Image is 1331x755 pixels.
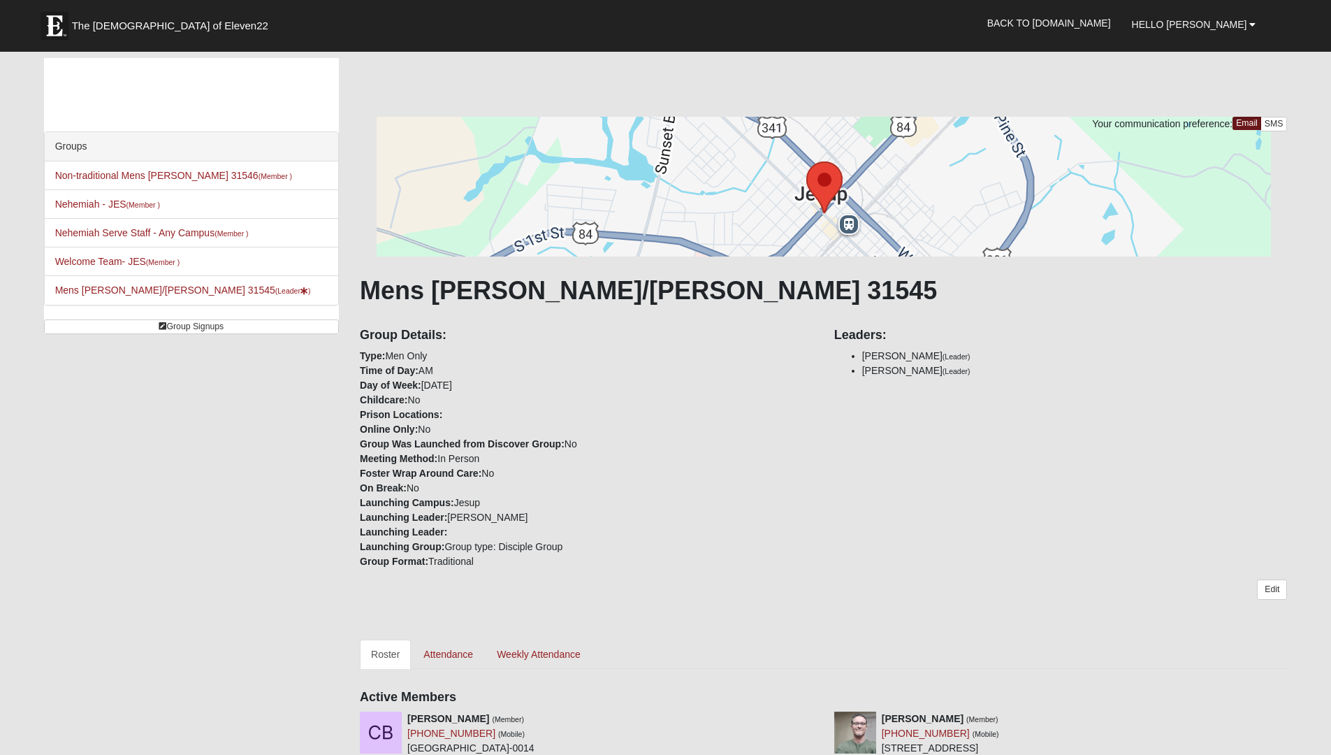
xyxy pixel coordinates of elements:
small: (Leader) [943,367,970,375]
a: SMS [1260,117,1288,131]
small: (Member) [492,715,524,724]
strong: Launching Campus: [360,497,454,508]
span: The [DEMOGRAPHIC_DATA] of Eleven22 [72,19,268,33]
a: Group Signups [44,319,339,334]
a: Email [1232,117,1261,130]
a: [PHONE_NUMBER] [407,728,495,739]
strong: Foster Wrap Around Care: [360,468,481,479]
strong: On Break: [360,482,407,494]
a: Edit [1257,580,1287,600]
small: (Member ) [214,229,248,238]
h4: Leaders: [834,328,1288,343]
a: Back to [DOMAIN_NAME] [977,6,1121,41]
a: Nehemiah Serve Staff - Any Campus(Member ) [55,227,249,238]
h4: Active Members [360,690,1287,705]
h1: Mens [PERSON_NAME]/[PERSON_NAME] 31545 [360,275,1287,305]
strong: Launching Leader: [360,512,447,523]
small: (Member) [966,715,998,724]
a: Nehemiah - JES(Member ) [55,199,160,210]
a: [PHONE_NUMBER] [882,728,970,739]
a: The [DEMOGRAPHIC_DATA] of Eleven22 [34,5,313,40]
small: (Member ) [259,172,292,180]
h4: Group Details: [360,328,813,343]
span: Hello [PERSON_NAME] [1132,19,1247,30]
small: (Leader ) [275,287,311,295]
strong: Day of Week: [360,380,421,391]
a: Mens [PERSON_NAME]/[PERSON_NAME] 31545(Leader) [55,285,311,296]
a: Non-traditional Mens [PERSON_NAME] 31546(Member ) [55,170,292,181]
li: [PERSON_NAME] [862,364,1288,378]
small: (Member ) [146,258,180,266]
strong: Launching Group: [360,541,444,552]
small: (Leader) [943,352,970,361]
a: Welcome Team- JES(Member ) [55,256,180,267]
strong: [PERSON_NAME] [407,713,489,724]
img: Eleven22 logo [41,12,68,40]
strong: Meeting Method: [360,453,437,464]
li: [PERSON_NAME] [862,349,1288,364]
strong: Type: [360,350,385,361]
strong: Time of Day: [360,365,419,376]
strong: Group Format: [360,556,428,567]
a: Weekly Attendance [486,640,592,669]
a: Attendance [412,640,484,669]
strong: Prison Locations: [360,409,442,420]
strong: Launching Leader: [360,526,447,538]
div: Groups [45,132,338,161]
small: (Member ) [126,201,160,209]
strong: Online Only: [360,424,418,435]
strong: [PERSON_NAME] [882,713,963,724]
strong: Childcare: [360,394,407,405]
span: Your communication preference: [1092,118,1232,129]
div: Men Only AM [DATE] No No No In Person No No Jesup [PERSON_NAME] Group type: Disciple Group Tradit... [349,318,824,569]
a: Roster [360,640,411,669]
a: Hello [PERSON_NAME] [1121,7,1267,42]
strong: Group Was Launched from Discover Group: [360,438,565,450]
